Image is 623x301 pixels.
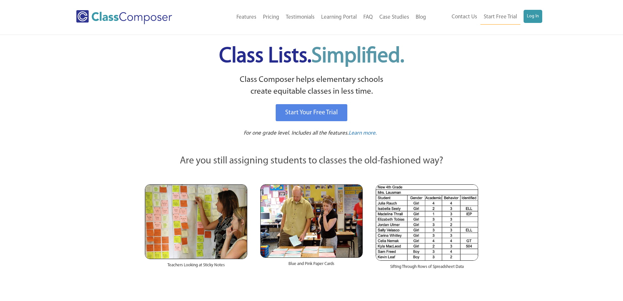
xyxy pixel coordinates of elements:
a: Pricing [260,10,283,25]
img: Spreadsheets [376,184,478,261]
a: Features [233,10,260,25]
a: Contact Us [448,10,480,24]
span: Learn more. [349,130,377,136]
a: Log In [524,10,542,23]
a: Case Studies [376,10,412,25]
a: Learn more. [349,129,377,138]
div: Sifting Through Rows of Spreadsheet Data [376,261,478,276]
a: Learning Portal [318,10,360,25]
nav: Header Menu [199,10,429,25]
span: For one grade level. Includes all the features. [244,130,349,136]
div: Blue and Pink Paper Cards [260,258,363,273]
img: Blue and Pink Paper Cards [260,184,363,257]
img: Teachers Looking at Sticky Notes [145,184,247,259]
span: Start Your Free Trial [285,109,338,116]
a: Testimonials [283,10,318,25]
a: Blog [412,10,429,25]
span: Simplified. [311,46,404,67]
a: FAQ [360,10,376,25]
a: Start Free Trial [480,10,520,25]
img: Class Composer [76,10,172,24]
span: Class Lists. [219,46,404,67]
nav: Header Menu [429,10,542,25]
div: Teachers Looking at Sticky Notes [145,259,247,275]
p: Class Composer helps elementary schools create equitable classes in less time. [144,74,479,98]
a: Start Your Free Trial [276,104,347,121]
p: Are you still assigning students to classes the old-fashioned way? [145,154,478,168]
